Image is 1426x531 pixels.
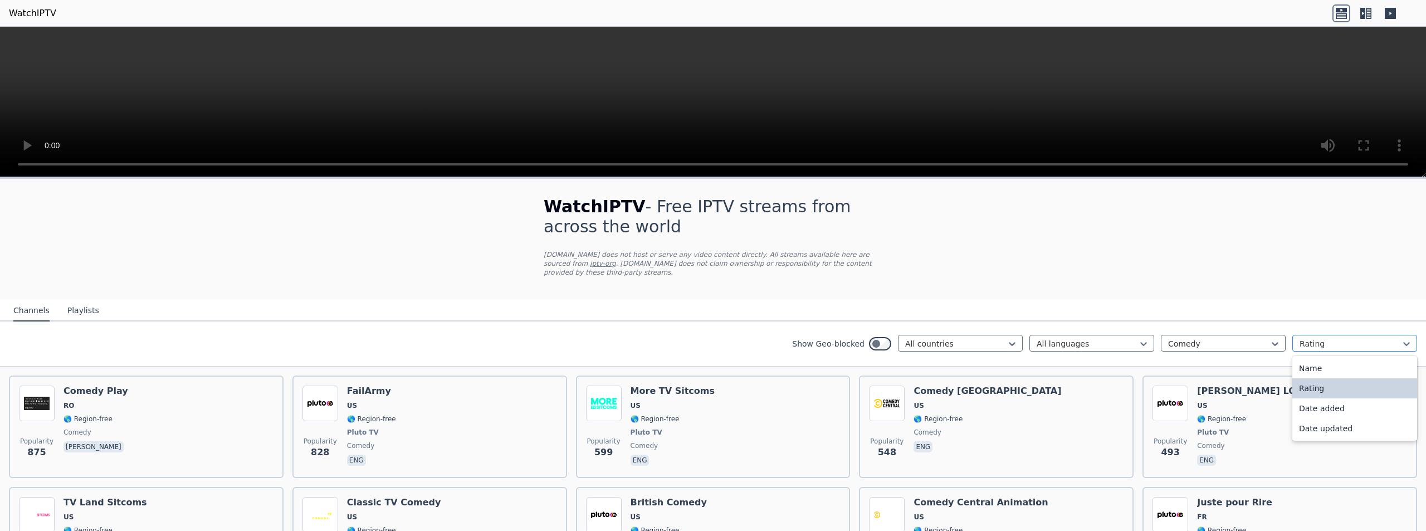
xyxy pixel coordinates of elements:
[631,401,641,410] span: US
[1197,386,1351,397] h6: [PERSON_NAME] LOL! Network
[914,497,1048,508] h6: Comedy Central Animation
[64,441,124,452] p: [PERSON_NAME]
[347,455,366,466] p: eng
[302,386,338,421] img: FailArmy
[1197,415,1246,423] span: 🌎 Region-free
[631,455,649,466] p: eng
[1292,418,1417,439] div: Date updated
[631,428,662,437] span: Pluto TV
[544,197,882,237] h1: - Free IPTV streams from across the world
[631,441,658,450] span: comedy
[544,197,646,216] span: WatchIPTV
[20,437,53,446] span: Popularity
[631,415,680,423] span: 🌎 Region-free
[64,386,128,397] h6: Comedy Play
[631,386,715,397] h6: More TV Sitcoms
[64,415,113,423] span: 🌎 Region-free
[914,441,932,452] p: eng
[1292,398,1417,418] div: Date added
[64,497,147,508] h6: TV Land Sitcoms
[64,401,74,410] span: RO
[347,497,441,508] h6: Classic TV Comedy
[1161,446,1179,459] span: 493
[586,386,622,421] img: More TV Sitcoms
[347,386,396,397] h6: FailArmy
[544,250,882,277] p: [DOMAIN_NAME] does not host or serve any video content directly. All streams available here are s...
[64,428,91,437] span: comedy
[67,300,99,321] button: Playlists
[311,446,329,459] span: 828
[914,415,963,423] span: 🌎 Region-free
[590,260,616,267] a: iptv-org
[1152,386,1188,421] img: Kevin Hart's LOL! Network
[587,437,621,446] span: Popularity
[347,513,357,522] span: US
[304,437,337,446] span: Popularity
[631,497,707,508] h6: British Comedy
[1197,513,1207,522] span: FR
[870,437,904,446] span: Popularity
[914,386,1061,397] h6: Comedy [GEOGRAPHIC_DATA]
[347,401,357,410] span: US
[1154,437,1187,446] span: Popularity
[347,415,396,423] span: 🌎 Region-free
[792,338,865,349] label: Show Geo-blocked
[27,446,46,459] span: 875
[1197,497,1272,508] h6: Juste pour Rire
[1292,358,1417,378] div: Name
[1197,401,1207,410] span: US
[347,441,375,450] span: comedy
[9,7,56,20] a: WatchIPTV
[1197,428,1229,437] span: Pluto TV
[914,401,924,410] span: US
[13,300,50,321] button: Channels
[19,386,55,421] img: Comedy Play
[869,386,905,421] img: Comedy Central East
[347,428,379,437] span: Pluto TV
[878,446,896,459] span: 548
[64,513,74,522] span: US
[1292,378,1417,398] div: Rating
[1197,455,1216,466] p: eng
[631,513,641,522] span: US
[594,446,613,459] span: 599
[914,428,941,437] span: comedy
[914,513,924,522] span: US
[1197,441,1225,450] span: comedy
